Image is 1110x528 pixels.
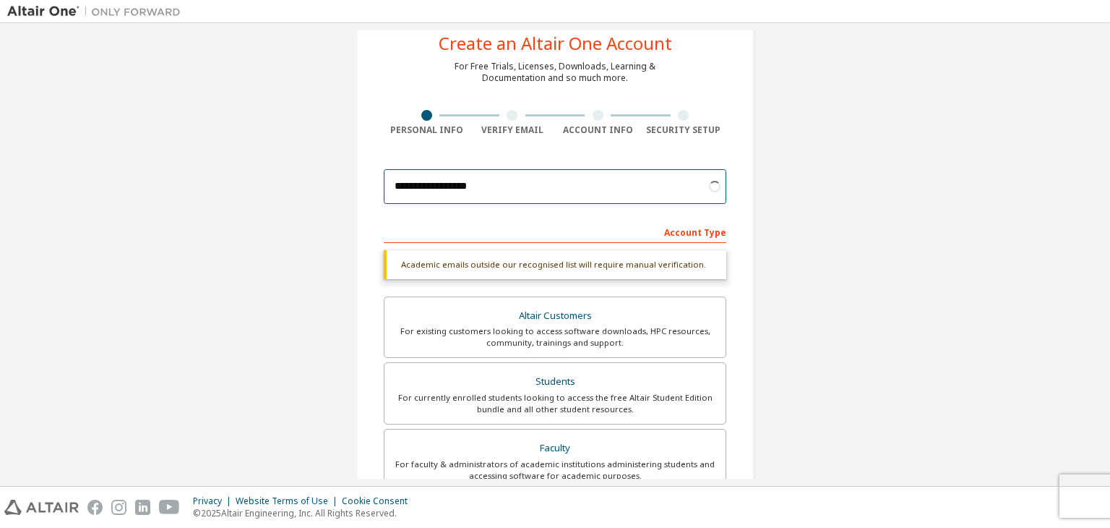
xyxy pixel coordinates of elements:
img: youtube.svg [159,500,180,515]
img: Altair One [7,4,188,19]
div: For faculty & administrators of academic institutions administering students and accessing softwa... [393,459,717,482]
div: Altair Customers [393,306,717,326]
div: For existing customers looking to access software downloads, HPC resources, community, trainings ... [393,325,717,349]
div: Security Setup [641,124,727,136]
div: Create an Altair One Account [439,35,672,52]
div: Account Type [384,220,726,243]
div: For Free Trials, Licenses, Downloads, Learning & Documentation and so much more. [455,61,655,84]
div: Cookie Consent [342,495,416,507]
div: Faculty [393,438,717,459]
div: Verify Email [470,124,556,136]
img: altair_logo.svg [4,500,79,515]
div: Account Info [555,124,641,136]
p: © 2025 Altair Engineering, Inc. All Rights Reserved. [193,507,416,519]
div: Students [393,372,717,392]
div: Privacy [193,495,236,507]
div: Website Terms of Use [236,495,342,507]
img: facebook.svg [87,500,103,515]
div: For currently enrolled students looking to access the free Altair Student Edition bundle and all ... [393,392,717,415]
div: Personal Info [384,124,470,136]
div: Academic emails outside our recognised list will require manual verification. [384,250,726,279]
img: linkedin.svg [135,500,150,515]
img: instagram.svg [111,500,126,515]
